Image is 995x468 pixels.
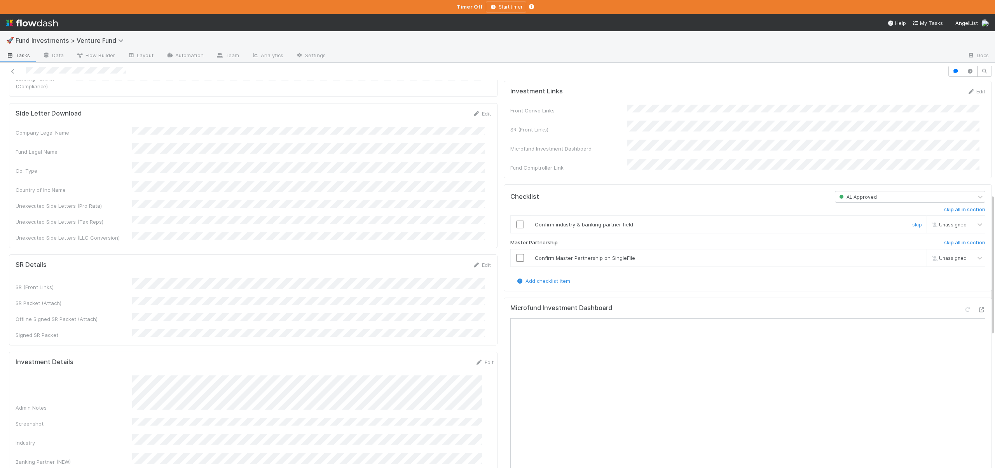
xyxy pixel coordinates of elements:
[16,315,132,323] div: Offline Signed SR Packet (Attach)
[16,148,132,156] div: Fund Legal Name
[887,19,906,27] div: Help
[6,37,14,44] span: 🚀
[16,358,73,366] h5: Investment Details
[510,240,558,246] h6: Master Partnership
[930,222,967,228] span: Unassigned
[16,110,82,117] h5: Side Letter Download
[16,218,132,226] div: Unexecuted Side Letters (Tax Reps)
[475,359,494,365] a: Edit
[944,207,985,213] h6: skip all in section
[944,240,985,249] a: skip all in section
[16,261,47,269] h5: SR Details
[16,458,132,466] div: Banking Partner (NEW)
[510,145,627,152] div: Microfund Investment Dashboard
[16,167,132,175] div: Co. Type
[912,221,922,228] a: skip
[967,88,985,95] a: Edit
[838,194,877,200] span: AL Approved
[981,19,989,27] img: avatar_d02a2cc9-4110-42ea-8259-e0e2573f4e82.png
[160,50,210,62] a: Automation
[16,331,132,339] div: Signed SR Packet
[535,255,635,261] span: Confirm Master Partnership on SingleFile
[16,420,132,428] div: Screenshot
[473,262,491,268] a: Edit
[486,2,526,12] button: Start timer
[944,240,985,246] h6: skip all in section
[16,202,132,210] div: Unexecuted Side Letters (Pro Rata)
[510,193,539,201] h5: Checklist
[16,234,132,242] div: Unexecuted Side Letters (LLC Conversion)
[510,88,563,95] h5: Investment Links
[473,110,491,117] a: Edit
[16,37,127,44] span: Fund Investments > Venture Fund
[76,51,115,59] span: Flow Builder
[210,50,245,62] a: Team
[16,283,132,291] div: SR (Front Links)
[535,221,633,228] span: Confirm industry & banking partner field
[16,129,132,137] div: Company Legal Name
[944,207,985,216] a: skip all in section
[16,439,132,447] div: Industry
[930,255,967,261] span: Unassigned
[290,50,332,62] a: Settings
[37,50,70,62] a: Data
[510,126,627,133] div: SR (Front Links)
[510,107,627,114] div: Front Convo Links
[16,404,132,412] div: Admin Notes
[16,186,132,194] div: Country of Inc Name
[16,75,74,90] div: Banking Partner (Compliance)
[961,50,995,62] a: Docs
[121,50,160,62] a: Layout
[6,51,30,59] span: Tasks
[70,50,121,62] a: Flow Builder
[510,164,627,172] div: Fund Comptroller Link
[245,50,290,62] a: Analytics
[912,19,943,27] a: My Tasks
[955,20,978,26] span: AngelList
[6,16,58,30] img: logo-inverted-e16ddd16eac7371096b0.svg
[912,20,943,26] span: My Tasks
[516,278,570,284] a: Add checklist item
[510,304,612,312] h5: Microfund Investment Dashboard
[16,299,132,307] div: SR Packet (Attach)
[457,4,483,10] strong: Timer Off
